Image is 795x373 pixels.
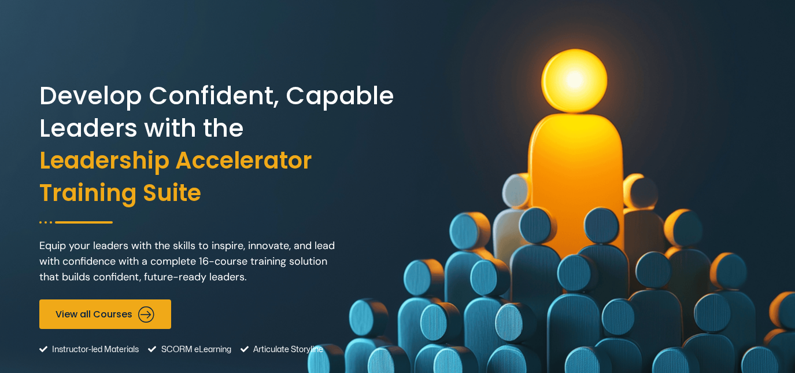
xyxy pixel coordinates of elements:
h2: Develop Confident, Capable Leaders with the [39,80,395,210]
span: Instructor-led Materials [49,335,139,364]
p: Equip your leaders with the skills to inspire, innovate, and lead with confidence with a complete... [39,238,345,285]
span: Leadership Accelerator Training Suite [39,145,395,210]
span: SCORM eLearning [158,335,231,364]
span: Articulate Storyline [250,335,323,364]
span: View all Courses [56,309,132,320]
a: View all Courses [39,299,171,329]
